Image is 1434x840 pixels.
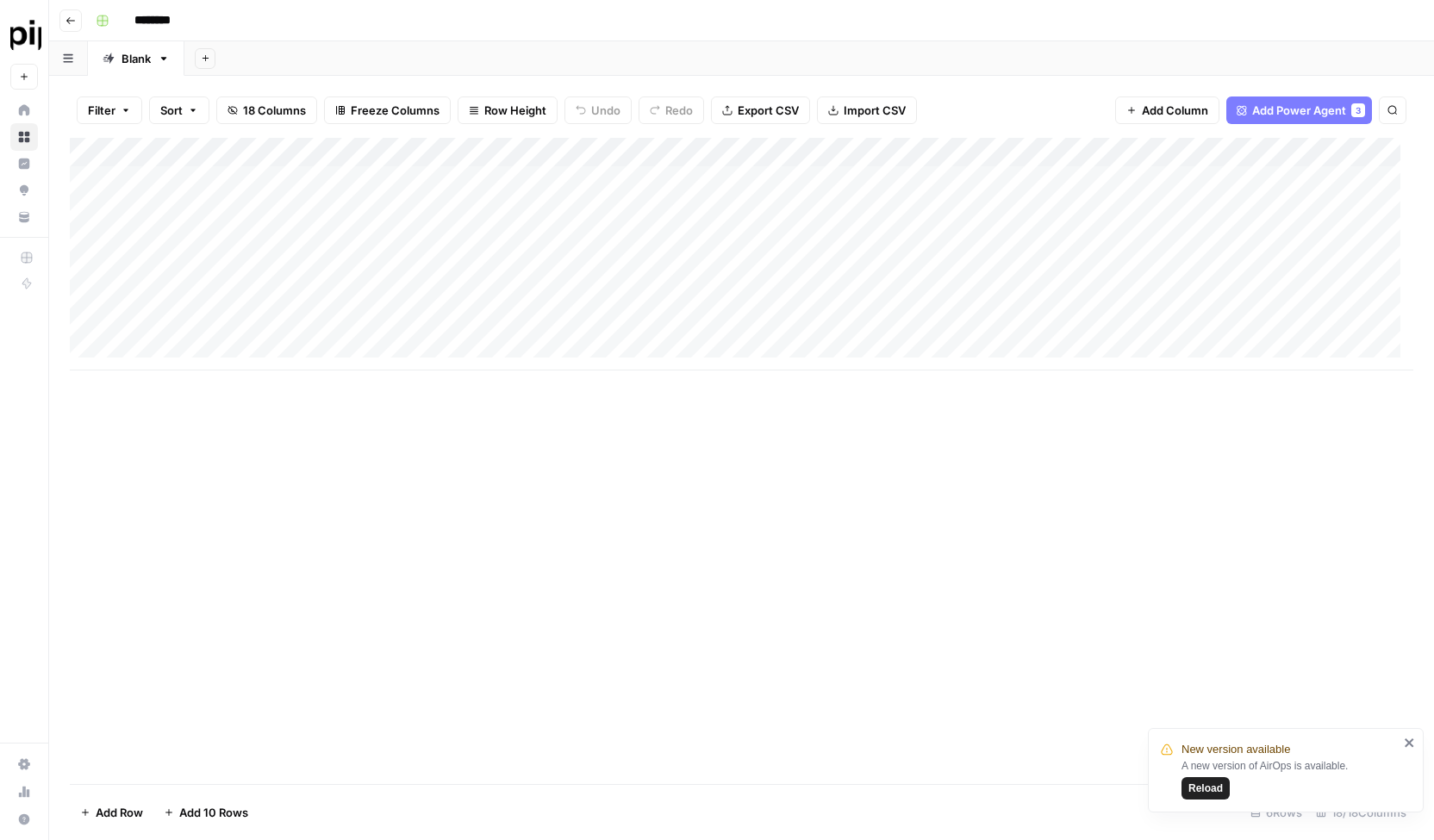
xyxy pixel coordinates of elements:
[122,50,151,67] div: Blank
[1181,741,1290,758] span: New version available
[10,750,38,778] a: Settings
[10,14,38,57] button: Workspace: Pipe Content Team
[179,804,248,821] span: Add 10 Rows
[484,102,546,119] span: Row Height
[665,102,693,119] span: Redo
[844,102,906,119] span: Import CSV
[77,96,142,124] button: Filter
[10,203,38,231] a: Your Data
[10,96,38,124] a: Home
[639,96,704,124] button: Redo
[1252,102,1346,119] span: Add Power Agent
[1188,781,1223,796] span: Reload
[88,102,115,119] span: Filter
[711,96,810,124] button: Export CSV
[243,102,306,119] span: 18 Columns
[1404,736,1416,750] button: close
[1115,96,1219,124] button: Add Column
[10,150,38,177] a: Insights
[10,778,38,806] a: Usage
[351,102,440,119] span: Freeze Columns
[88,41,184,76] a: Blank
[10,20,41,51] img: Pipe Content Team Logo
[10,177,38,204] a: Opportunities
[1356,103,1361,117] span: 3
[1181,777,1230,800] button: Reload
[817,96,917,124] button: Import CSV
[458,96,558,124] button: Row Height
[1244,799,1309,826] div: 6 Rows
[10,806,38,833] button: Help + Support
[153,799,259,826] button: Add 10 Rows
[564,96,632,124] button: Undo
[1142,102,1208,119] span: Add Column
[1181,758,1399,800] div: A new version of AirOps is available.
[70,799,153,826] button: Add Row
[10,123,38,151] a: Browse
[1351,103,1365,117] div: 3
[591,102,620,119] span: Undo
[216,96,317,124] button: 18 Columns
[324,96,451,124] button: Freeze Columns
[1309,799,1413,826] div: 18/18 Columns
[96,804,143,821] span: Add Row
[738,102,799,119] span: Export CSV
[1226,96,1372,124] button: Add Power Agent3
[149,96,209,124] button: Sort
[160,102,183,119] span: Sort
